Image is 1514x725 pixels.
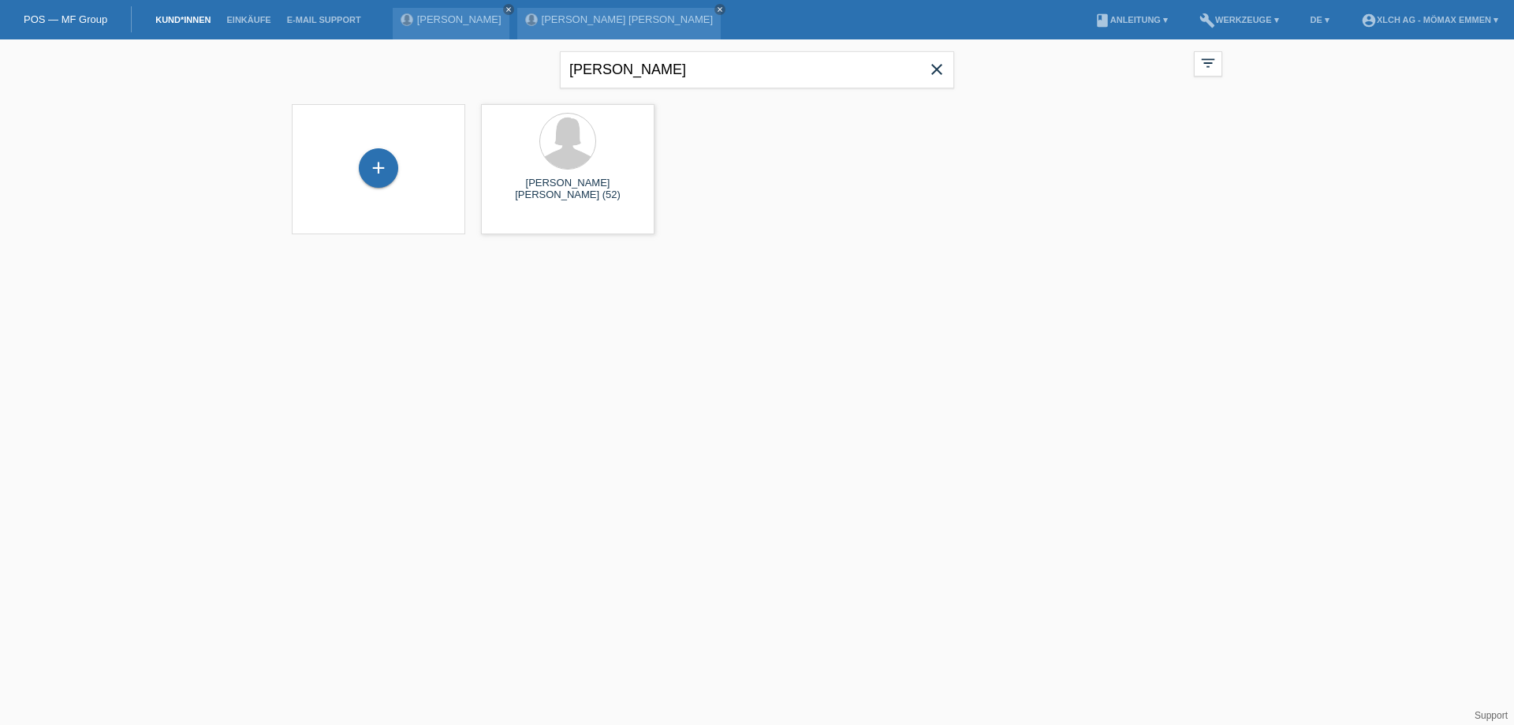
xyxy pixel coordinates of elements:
a: Einkäufe [218,15,278,24]
i: book [1094,13,1110,28]
div: Kund*in hinzufügen [360,155,397,181]
a: close [714,4,725,15]
i: close [716,6,724,13]
i: close [505,6,513,13]
a: E-Mail Support [279,15,369,24]
a: account_circleXLCH AG - Mömax Emmen ▾ [1353,15,1506,24]
a: [PERSON_NAME] [PERSON_NAME] [542,13,713,25]
i: build [1199,13,1215,28]
a: close [503,4,514,15]
i: close [927,60,946,79]
input: Suche... [560,51,954,88]
a: DE ▾ [1303,15,1337,24]
i: account_circle [1361,13,1377,28]
a: bookAnleitung ▾ [1087,15,1176,24]
i: filter_list [1199,54,1217,72]
a: buildWerkzeuge ▾ [1191,15,1287,24]
a: Support [1475,710,1508,721]
div: [PERSON_NAME] [PERSON_NAME] (52) [494,177,642,202]
a: POS — MF Group [24,13,107,25]
a: [PERSON_NAME] [417,13,502,25]
a: Kund*innen [147,15,218,24]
